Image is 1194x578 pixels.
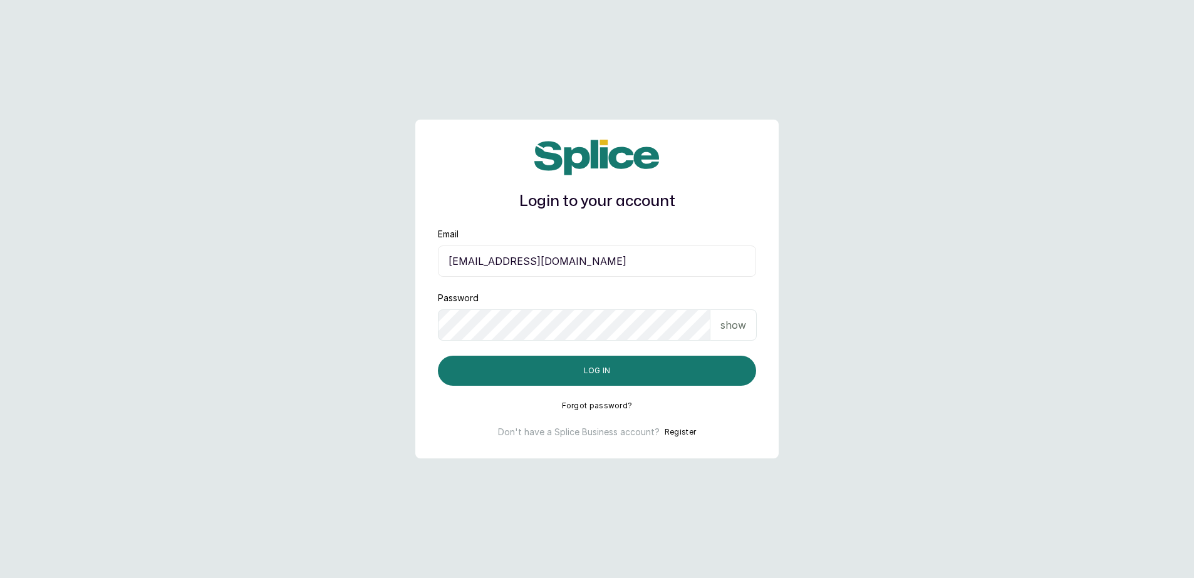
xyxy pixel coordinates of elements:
button: Register [665,426,696,438]
input: email@acme.com [438,245,756,277]
p: Don't have a Splice Business account? [498,426,660,438]
button: Log in [438,356,756,386]
h1: Login to your account [438,190,756,213]
label: Password [438,292,479,304]
button: Forgot password? [562,401,633,411]
p: show [720,317,746,333]
label: Email [438,228,459,240]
